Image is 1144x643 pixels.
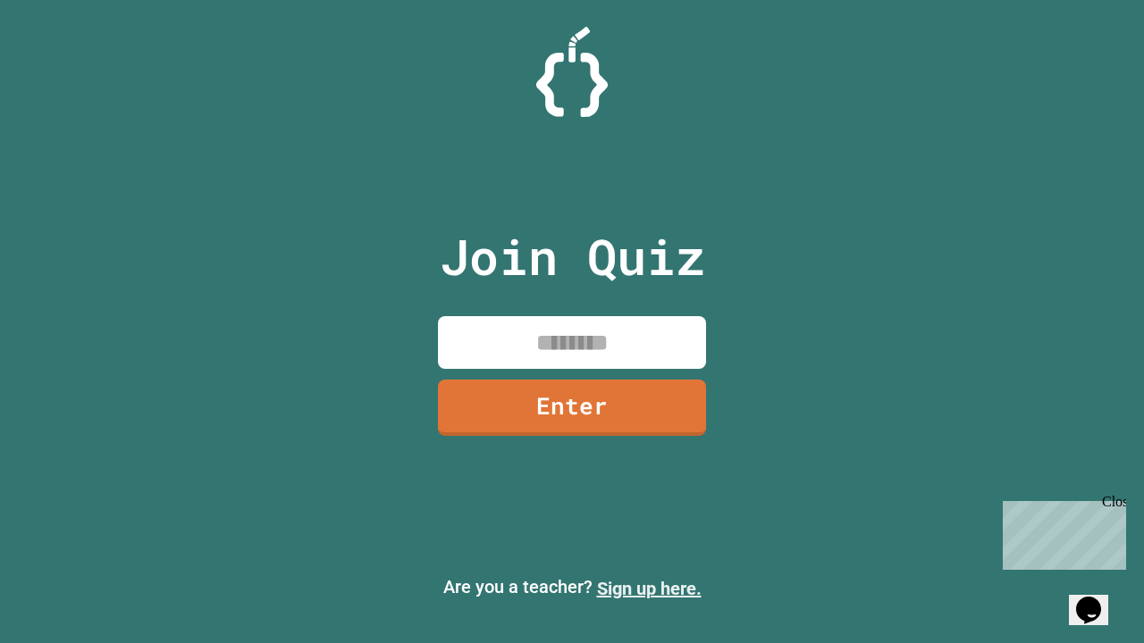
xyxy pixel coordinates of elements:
iframe: chat widget [996,494,1126,570]
p: Join Quiz [440,220,705,294]
iframe: chat widget [1069,572,1126,625]
div: Chat with us now!Close [7,7,123,113]
img: Logo.svg [536,27,608,117]
p: Are you a teacher? [14,573,1130,602]
a: Enter [438,380,706,436]
a: Sign up here. [597,578,702,599]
